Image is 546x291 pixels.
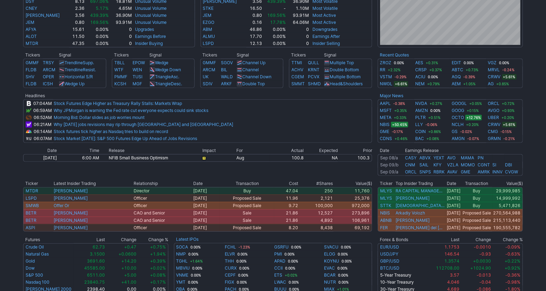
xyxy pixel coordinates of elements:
[149,52,195,59] th: Signal
[203,13,212,18] a: JEM
[262,33,286,40] td: 0.00%
[275,244,289,251] a: GSRFU
[26,27,36,32] a: AFYA
[478,162,490,167] a: CGNT
[308,67,320,72] a: KRNT
[488,128,498,135] a: CMG
[419,155,431,160] a: ABVX
[380,218,392,223] a: ABNB
[380,251,398,257] a: USD/JPY
[452,66,463,73] a: ABTC
[26,210,36,216] a: BETR
[380,121,390,128] a: NBIS
[291,81,305,86] a: SMMT
[433,169,445,174] a: RBRK
[69,5,85,12] td: 2.36
[488,107,500,114] a: AVGO
[203,6,214,11] a: STKE
[221,74,233,79] a: WALD
[419,169,431,174] a: SNPS
[26,74,34,79] a: SHV
[171,74,179,79] span: Asc.
[65,74,93,79] a: Horizontal S/R
[135,27,154,32] a: Upgrades
[324,279,336,286] a: NUTR
[501,101,516,106] span: +0.72%
[324,272,336,279] a: BCAR
[176,237,198,242] a: Latest IPOs
[270,20,286,25] span: 17.78%
[54,136,197,141] a: Stock Market [DATE]: S&P 500 Futures Edge Up Ahead of Jobs Revisions
[396,188,445,194] a: RA CAPITAL MANAGEMENT, L.P.
[114,67,123,72] a: WTF
[236,52,283,59] th: Signal
[26,279,49,285] a: Nasdaq 100
[176,265,190,272] a: MBVIU
[133,74,142,79] a: TUSI
[286,33,309,40] td: 0
[262,5,286,12] td: -
[176,244,188,251] a: SOCA
[380,225,388,230] a: FER
[43,67,55,72] a: ARCM
[502,74,517,80] span: +5.61%
[488,66,500,73] a: MRVL
[65,81,85,86] a: Wedge Up
[114,74,127,79] a: PMMF
[262,40,286,47] td: 0.00%
[380,210,390,216] a: NBIS
[447,155,456,160] a: AVO
[488,100,500,107] a: ORCL
[69,12,85,19] td: 3.56
[380,203,391,208] a: STTK
[90,20,109,25] span: 169.56%
[26,251,49,257] a: Natural Gas
[416,114,426,121] a: PLTR
[26,218,36,223] a: BETR
[427,115,442,120] span: +0.51%
[54,225,88,230] a: [PERSON_NAME]
[452,80,461,87] a: AEM
[54,108,208,113] a: Why JPMorgan is warning the Fed rate cut everyone expects could sink stocks
[26,81,36,86] a: FLDB
[380,155,398,160] a: Sep 08/a
[416,135,424,142] a: BAC
[380,196,392,201] a: MLYS
[416,66,427,73] a: CRSP
[90,13,109,18] span: 439.39%
[32,114,53,121] td: 06:52AM
[380,100,391,107] a: AAPL
[26,258,35,264] a: Gold
[429,67,443,73] span: +0.37%
[54,101,182,106] a: Stock Futures Edge Higher as Treasury Rally Stalls: Markets Wrap
[312,20,336,25] a: Most Active
[155,81,182,86] a: TriangleDesc.
[109,5,132,12] td: 4.65M
[308,74,320,79] a: PCVX
[447,169,457,174] a: AVAV
[380,169,398,174] a: Sep 09/a
[275,265,283,272] a: CCII
[291,60,302,65] a: TTMI
[85,40,109,47] td: 0.00%
[203,60,216,65] a: GMMF
[380,162,398,167] a: Sep 09/b
[26,34,37,39] a: ALOT
[488,73,501,80] a: CRWV
[416,80,425,87] a: NEM
[26,188,38,193] a: MTDR
[380,128,389,135] a: GME
[275,272,283,279] a: ETS
[461,155,474,160] a: MAMA
[267,13,286,18] span: 169.56%
[203,27,213,32] a: ABM
[498,60,511,66] span: 0.00%
[461,162,475,167] a: MOMO
[416,128,426,135] a: COIN
[452,128,458,135] a: GS
[416,100,427,107] a: NVDA
[324,244,338,251] a: SVACU
[419,162,429,167] a: SAIL
[176,251,186,258] a: NMP
[286,26,309,33] td: 0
